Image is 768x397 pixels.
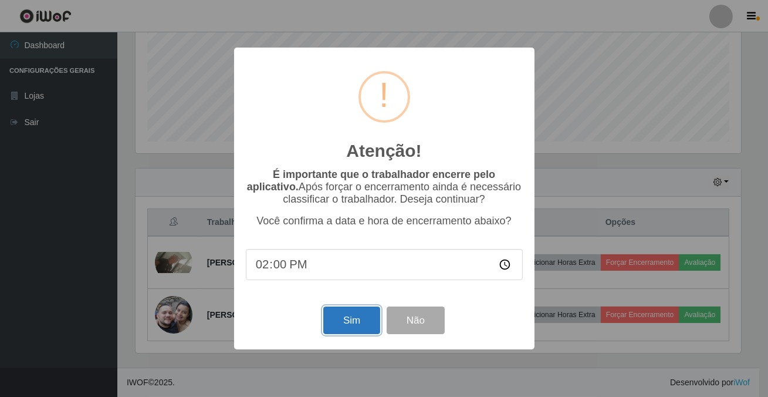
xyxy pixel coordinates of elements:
p: Após forçar o encerramento ainda é necessário classificar o trabalhador. Deseja continuar? [246,169,523,206]
button: Sim [323,307,380,334]
h2: Atenção! [346,140,421,162]
button: Não [387,307,445,334]
b: É importante que o trabalhador encerre pelo aplicativo. [247,169,495,193]
p: Você confirma a data e hora de encerramento abaixo? [246,215,523,227]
